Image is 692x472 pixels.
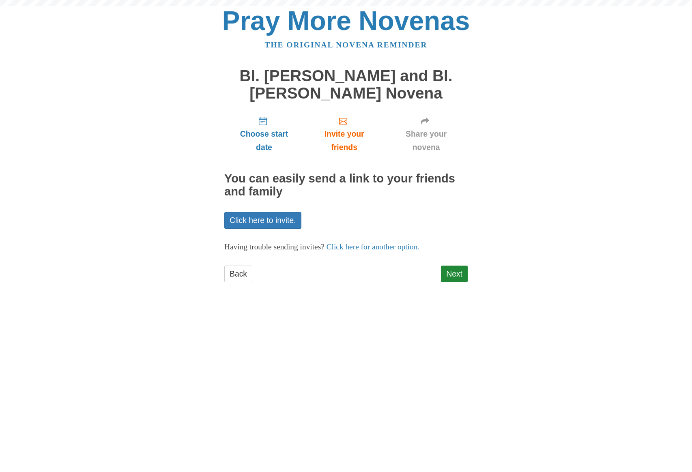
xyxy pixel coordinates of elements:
a: Share your novena [385,110,468,158]
a: The original novena reminder [265,41,428,49]
h1: Bl. [PERSON_NAME] and Bl. [PERSON_NAME] Novena [224,67,468,102]
a: Click here for another option. [327,242,420,251]
a: Next [441,266,468,282]
span: Share your novena [393,127,460,154]
span: Invite your friends [312,127,376,154]
span: Choose start date [232,127,296,154]
h2: You can easily send a link to your friends and family [224,172,468,198]
a: Choose start date [224,110,304,158]
a: Click here to invite. [224,212,301,229]
a: Pray More Novenas [222,6,470,36]
span: Having trouble sending invites? [224,242,325,251]
a: Invite your friends [304,110,385,158]
a: Back [224,266,252,282]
